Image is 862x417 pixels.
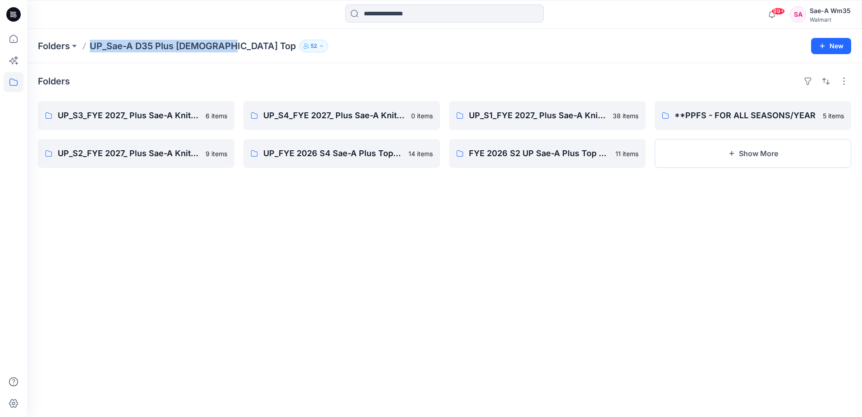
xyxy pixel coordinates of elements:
p: UP_S3_FYE 2027_ Plus Sae-A Knit Tops & Dresses [58,109,200,122]
button: Show More [655,139,851,168]
p: 9 items [206,149,227,158]
p: 52 [311,41,317,51]
p: UP_S2_FYE 2027_ Plus Sae-A Knit Tops & Dresses [58,147,200,160]
a: UP_S3_FYE 2027_ Plus Sae-A Knit Tops & Dresses6 items [38,101,234,130]
p: FYE 2026 S2 UP Sae-A Plus Top and Dress_by Sae-A [469,147,610,160]
p: **PPFS - FOR ALL SEASONS/YEAR [674,109,817,122]
div: Walmart [810,16,851,23]
p: UP_FYE 2026 S4 Sae-A Plus Tops & Dresses [263,147,403,160]
a: UP_S2_FYE 2027_ Plus Sae-A Knit Tops & Dresses9 items [38,139,234,168]
h4: Folders [38,76,70,87]
a: **PPFS - FOR ALL SEASONS/YEAR5 items [655,101,851,130]
p: UP_S1_FYE 2027_ Plus Sae-A Knit Tops & dresses [469,109,607,122]
a: UP_FYE 2026 S4 Sae-A Plus Tops & Dresses14 items [243,139,440,168]
div: SA [790,6,806,23]
p: 6 items [206,111,227,120]
div: Sae-A Wm35 [810,5,851,16]
button: New [811,38,851,54]
p: 0 items [411,111,433,120]
button: 52 [299,40,328,52]
p: UP_S4_FYE 2027_ Plus Sae-A Knit Tops & Dresses & [263,109,406,122]
a: UP_S4_FYE 2027_ Plus Sae-A Knit Tops & Dresses &0 items [243,101,440,130]
p: UP_Sae-A D35 Plus [DEMOGRAPHIC_DATA] Top [90,40,296,52]
p: 38 items [613,111,638,120]
p: 11 items [615,149,638,158]
span: 99+ [771,8,785,15]
p: 14 items [408,149,433,158]
p: 5 items [823,111,844,120]
a: UP_S1_FYE 2027_ Plus Sae-A Knit Tops & dresses38 items [449,101,646,130]
a: FYE 2026 S2 UP Sae-A Plus Top and Dress_by Sae-A11 items [449,139,646,168]
a: Folders [38,40,70,52]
